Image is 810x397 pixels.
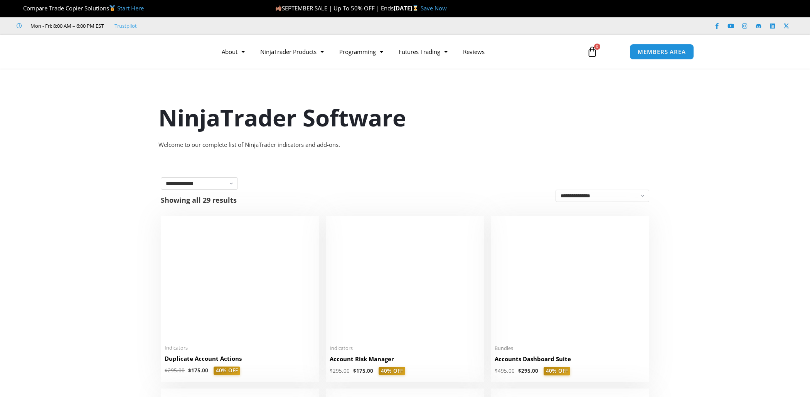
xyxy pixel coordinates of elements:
span: 0 [594,44,600,50]
h2: Accounts Dashboard Suite [495,355,645,363]
img: 🏆 [17,5,23,11]
a: Trustpilot [115,21,137,30]
a: Save Now [421,4,447,12]
span: MEMBERS AREA [638,49,686,55]
h2: Duplicate Account Actions [165,355,315,363]
img: LogoAI | Affordable Indicators – NinjaTrader [116,38,199,66]
a: About [214,43,253,61]
h2: Account Risk Manager [330,355,480,363]
a: NinjaTrader Products [253,43,332,61]
bdi: 295.00 [518,367,538,374]
span: 40% OFF [214,367,240,375]
a: MEMBERS AREA [630,44,694,60]
a: Account Risk Manager [330,355,480,367]
a: 0 [575,40,609,63]
a: Futures Trading [391,43,455,61]
img: Duplicate Account Actions [165,220,315,340]
img: ⌛ [413,5,418,11]
span: $ [188,367,191,374]
bdi: 495.00 [495,367,515,374]
nav: Menu [214,43,578,61]
span: $ [330,367,333,374]
p: Showing all 29 results [161,197,237,204]
span: Mon - Fri: 8:00 AM – 6:00 PM EST [29,21,104,30]
span: Indicators [165,345,315,351]
bdi: 175.00 [353,367,373,374]
span: $ [165,367,168,374]
strong: [DATE] [394,4,420,12]
span: $ [353,367,356,374]
a: Programming [332,43,391,61]
bdi: 175.00 [188,367,208,374]
h1: NinjaTrader Software [158,101,652,134]
a: Reviews [455,43,492,61]
img: 🍂 [276,5,281,11]
img: Account Risk Manager [330,220,480,340]
select: Shop order [556,190,649,202]
a: Duplicate Account Actions [165,355,315,367]
span: $ [495,367,498,374]
bdi: 295.00 [165,367,185,374]
span: Indicators [330,345,480,352]
img: 🥇 [109,5,115,11]
span: $ [518,367,521,374]
a: Accounts Dashboard Suite [495,355,645,367]
span: 40% OFF [379,367,405,375]
a: Start Here [117,4,144,12]
span: Bundles [495,345,645,352]
div: Welcome to our complete list of NinjaTrader indicators and add-ons. [158,140,652,150]
span: Compare Trade Copier Solutions [17,4,144,12]
span: SEPTEMBER SALE | Up To 50% OFF | Ends [275,4,394,12]
img: Accounts Dashboard Suite [495,220,645,340]
bdi: 295.00 [330,367,350,374]
span: 40% OFF [544,367,570,375]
